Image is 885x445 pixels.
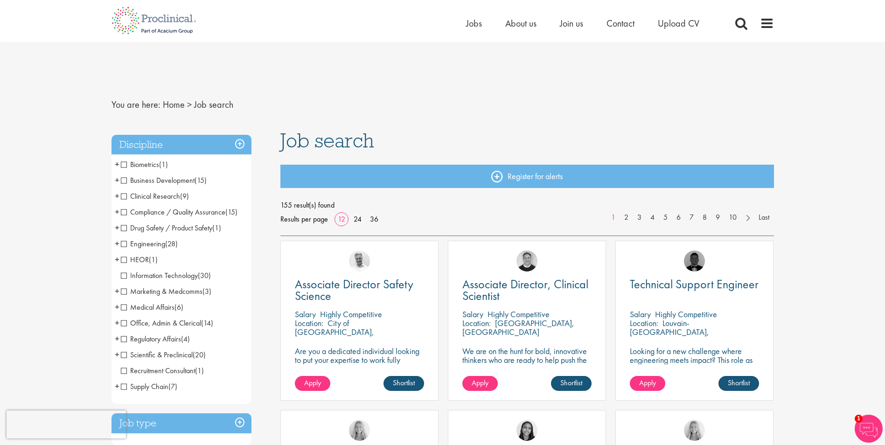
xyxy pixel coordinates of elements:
[121,382,168,391] span: Supply Chain
[121,318,213,328] span: Office, Admin & Clerical
[121,160,159,169] span: Biometrics
[187,98,192,111] span: >
[304,378,321,388] span: Apply
[462,278,592,302] a: Associate Director, Clinical Scientist
[295,376,330,391] a: Apply
[121,239,178,249] span: Engineering
[121,223,221,233] span: Drug Safety / Product Safety
[121,223,212,233] span: Drug Safety / Product Safety
[121,350,206,360] span: Scientific & Preclinical
[295,318,374,346] p: City of [GEOGRAPHIC_DATA], [GEOGRAPHIC_DATA]
[111,98,160,111] span: You are here:
[212,223,221,233] span: (1)
[630,376,665,391] a: Apply
[121,302,174,312] span: Medical Affairs
[349,250,370,271] img: Joshua Bye
[121,207,225,217] span: Compliance / Quality Assurance
[349,420,370,441] img: Shannon Briggs
[684,420,705,441] img: Shannon Briggs
[280,128,374,153] span: Job search
[174,302,183,312] span: (6)
[149,255,158,264] span: (1)
[195,366,204,375] span: (1)
[383,376,424,391] a: Shortlist
[350,214,365,224] a: 24
[121,160,168,169] span: Biometrics
[658,17,699,29] a: Upload CV
[698,212,711,223] a: 8
[121,255,149,264] span: HEOR
[115,221,119,235] span: +
[516,420,537,441] img: Eloise Coly
[462,376,498,391] a: Apply
[121,191,189,201] span: Clinical Research
[367,214,382,224] a: 36
[115,236,119,250] span: +
[121,334,190,344] span: Regulatory Affairs
[115,348,119,362] span: +
[201,318,213,328] span: (14)
[115,205,119,219] span: +
[115,173,119,187] span: +
[195,175,207,185] span: (15)
[121,318,201,328] span: Office, Admin & Clerical
[202,286,211,296] span: (3)
[168,382,177,391] span: (7)
[121,350,193,360] span: Scientific & Preclinical
[121,191,180,201] span: Clinical Research
[295,309,316,320] span: Salary
[630,347,759,382] p: Looking for a new challenge where engineering meets impact? This role as Technical Support Engine...
[639,378,656,388] span: Apply
[855,415,883,443] img: Chatbot
[115,157,119,171] span: +
[115,316,119,330] span: +
[655,309,717,320] p: Highly Competitive
[295,347,424,391] p: Are you a dedicated individual looking to put your expertise to work fully flexibly in a remote p...
[320,309,382,320] p: Highly Competitive
[659,212,672,223] a: 5
[111,135,251,155] h3: Discipline
[121,271,198,280] span: Information Technology
[121,239,165,249] span: Engineering
[121,286,202,296] span: Marketing & Medcomms
[115,332,119,346] span: +
[121,286,211,296] span: Marketing & Medcomms
[115,252,119,266] span: +
[724,212,741,223] a: 10
[718,376,759,391] a: Shortlist
[630,309,651,320] span: Salary
[672,212,685,223] a: 6
[7,410,126,438] iframe: reCAPTCHA
[111,413,251,433] div: Job type
[505,17,537,29] span: About us
[121,366,195,375] span: Recruitment Consultant
[551,376,592,391] a: Shortlist
[462,347,592,382] p: We are on the hunt for bold, innovative thinkers who are ready to help push the boundaries of sci...
[159,160,168,169] span: (1)
[633,212,646,223] a: 3
[121,175,207,185] span: Business Development
[466,17,482,29] a: Jobs
[193,350,206,360] span: (20)
[295,276,413,304] span: Associate Director Safety Science
[115,284,119,298] span: +
[606,17,634,29] a: Contact
[516,250,537,271] a: Bo Forsen
[115,379,119,393] span: +
[163,98,185,111] a: breadcrumb link
[462,309,483,320] span: Salary
[630,278,759,290] a: Technical Support Engineer
[462,318,491,328] span: Location:
[121,366,204,375] span: Recruitment Consultant
[194,98,233,111] span: Job search
[198,271,211,280] span: (30)
[121,382,177,391] span: Supply Chain
[560,17,583,29] a: Join us
[684,250,705,271] img: Tom Stables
